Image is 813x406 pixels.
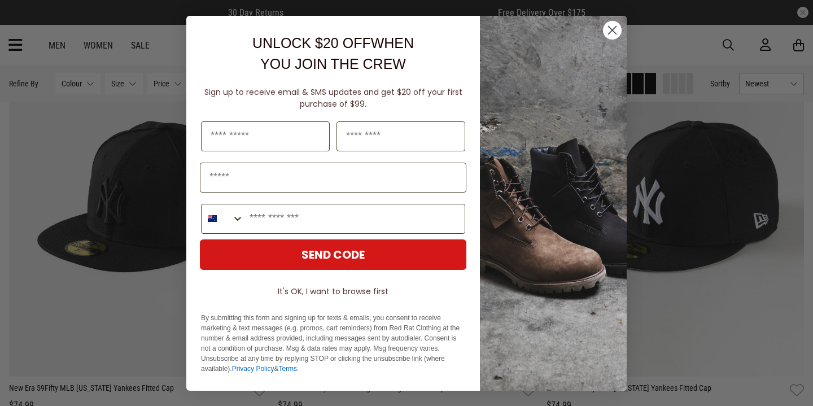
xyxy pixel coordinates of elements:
input: Email [200,163,466,193]
button: Search Countries [202,204,244,233]
button: SEND CODE [200,239,466,270]
img: f7662613-148e-4c88-9575-6c6b5b55a647.jpeg [480,16,627,391]
img: New Zealand [208,214,217,223]
span: YOU JOIN THE CREW [260,56,406,72]
input: First Name [201,121,330,151]
a: Terms [278,365,297,373]
span: UNLOCK $20 OFF [252,35,371,51]
button: Close dialog [602,20,622,40]
button: It's OK, I want to browse first [200,281,466,302]
span: Sign up to receive email & SMS updates and get $20 off your first purchase of $99. [204,86,462,110]
p: By submitting this form and signing up for texts & emails, you consent to receive marketing & tex... [201,313,465,374]
span: WHEN [371,35,414,51]
button: Open LiveChat chat widget [9,5,43,38]
a: Privacy Policy [232,365,274,373]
